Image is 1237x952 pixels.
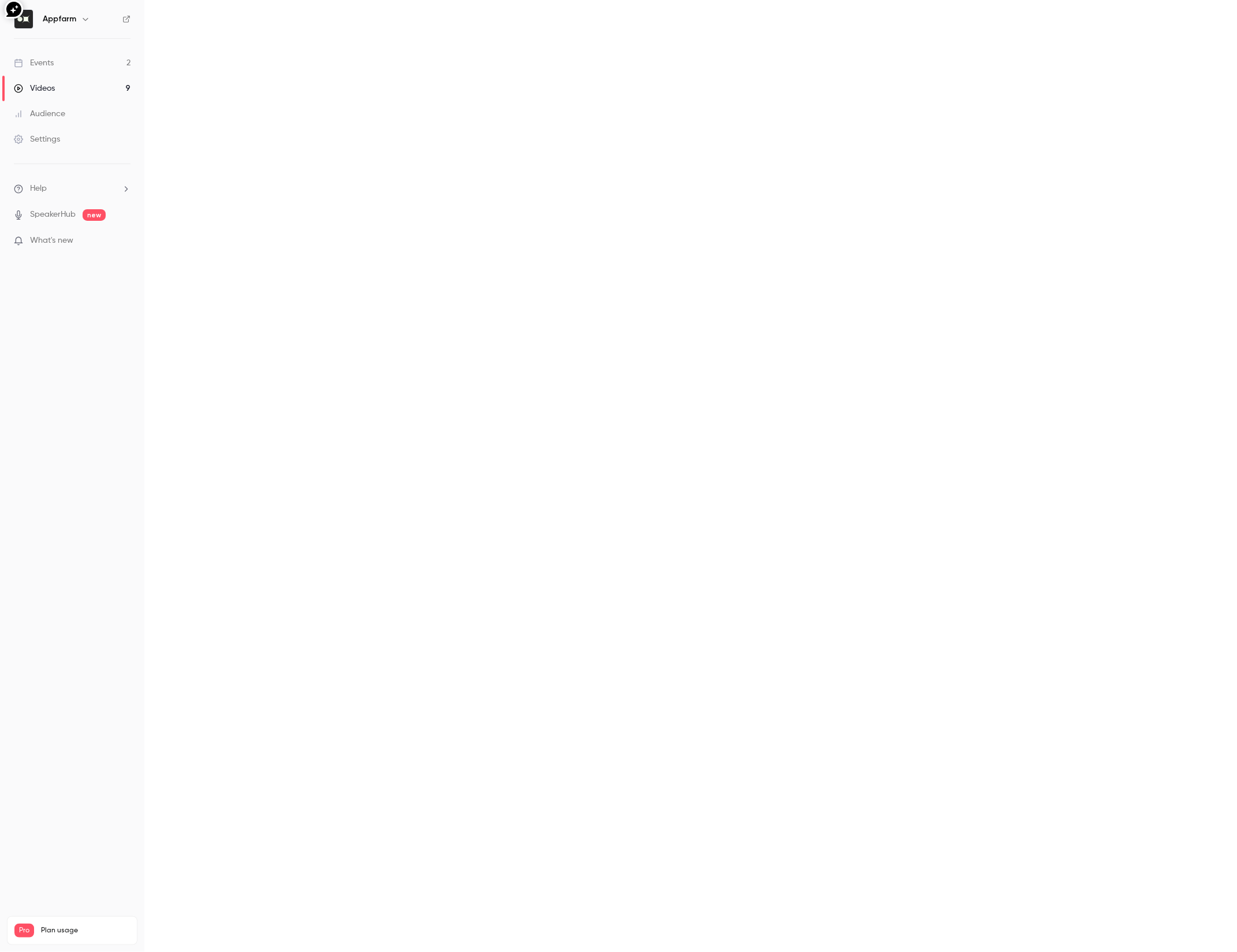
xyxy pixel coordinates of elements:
span: new [83,209,106,221]
a: SpeakerHub [30,209,76,221]
li: help-dropdown-opener [14,183,131,195]
h6: Appfarm [43,13,76,25]
span: What's new [30,235,73,247]
img: Appfarm [14,10,33,28]
span: Pro [14,924,34,938]
div: Videos [14,83,55,94]
div: Settings [14,134,60,145]
iframe: Noticeable Trigger [117,236,131,246]
div: Audience [14,108,65,120]
div: Events [14,57,54,69]
span: Plan usage [41,926,130,935]
span: Help [30,183,47,195]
